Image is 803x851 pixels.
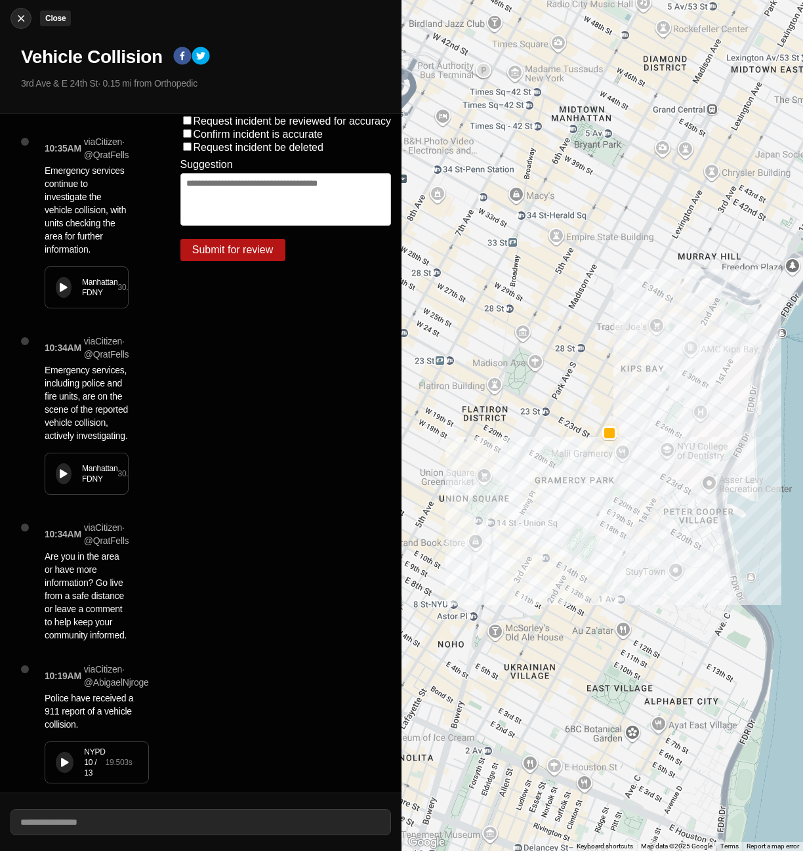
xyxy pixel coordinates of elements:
[82,463,117,484] div: Manhattan FDNY
[45,142,81,155] p: 10:35AM
[45,341,81,354] p: 10:34AM
[180,159,233,171] label: Suggestion
[720,842,739,850] a: Terms (opens in new tab)
[45,14,66,23] small: Close
[173,47,192,68] button: facebook
[117,468,144,479] div: 30.495 s
[747,842,799,850] a: Report a map error
[180,239,285,261] button: Submit for review
[405,834,448,851] a: Open this area in Google Maps (opens a new window)
[45,528,81,541] p: 10:34AM
[45,164,129,256] p: Emergency services continue to investigate the vehicle collision, with units checking the area fo...
[84,521,129,547] p: via Citizen · @ QratFells
[82,277,117,298] div: Manhattan FDNY
[577,842,633,851] button: Keyboard shortcuts
[45,669,81,682] p: 10:19AM
[84,335,129,361] p: via Citizen · @ QratFells
[194,142,323,153] label: Request incident be deleted
[84,747,105,778] div: NYPD 10 / 13
[14,12,28,25] img: cancel
[84,663,149,689] p: via Citizen · @ AbigaelNjroge
[194,115,392,127] label: Request incident be reviewed for accuracy
[45,363,129,442] p: Emergency services, including police and fire units, are on the scene of the reported vehicle col...
[106,757,133,768] div: 19.503 s
[192,47,210,68] button: twitter
[21,45,163,69] h1: Vehicle Collision
[45,550,129,642] p: Are you in the area or have more information? Go live from a safe distance or leave a comment to ...
[405,834,448,851] img: Google
[21,77,391,90] p: 3rd Ave & E 24th St · 0.15 mi from Orthopedic
[194,129,323,140] label: Confirm incident is accurate
[117,282,144,293] div: 30.729 s
[45,692,149,731] p: Police have received a 911 report of a vehicle collision.
[84,135,129,161] p: via Citizen · @ QratFells
[10,8,31,29] button: cancelClose
[641,842,712,850] span: Map data ©2025 Google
